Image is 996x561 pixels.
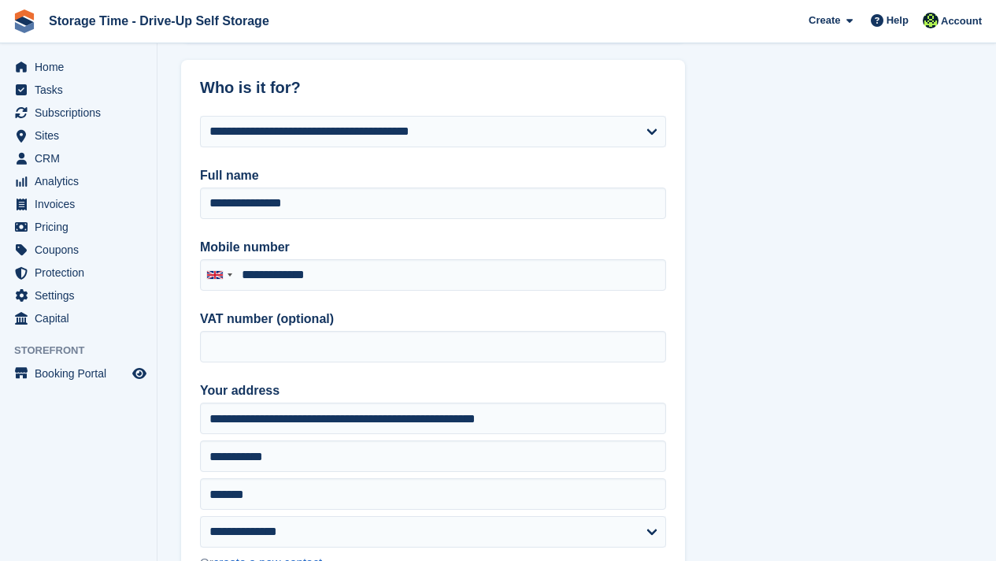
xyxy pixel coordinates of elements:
[8,170,149,192] a: menu
[8,239,149,261] a: menu
[35,193,129,215] span: Invoices
[35,284,129,307] span: Settings
[8,307,149,329] a: menu
[35,307,129,329] span: Capital
[8,124,149,147] a: menu
[35,170,129,192] span: Analytics
[923,13,939,28] img: Laaibah Sarwar
[35,56,129,78] span: Home
[200,381,666,400] label: Your address
[8,362,149,385] a: menu
[35,102,129,124] span: Subscriptions
[887,13,909,28] span: Help
[8,102,149,124] a: menu
[201,260,237,290] div: United Kingdom: +44
[8,262,149,284] a: menu
[200,166,666,185] label: Full name
[8,216,149,238] a: menu
[35,362,129,385] span: Booking Portal
[200,310,666,329] label: VAT number (optional)
[200,238,666,257] label: Mobile number
[14,343,157,359] span: Storefront
[200,79,666,97] h2: Who is it for?
[43,8,276,34] a: Storage Time - Drive-Up Self Storage
[35,216,129,238] span: Pricing
[941,13,982,29] span: Account
[809,13,840,28] span: Create
[13,9,36,33] img: stora-icon-8386f47178a22dfd0bd8f6a31ec36ba5ce8667c1dd55bd0f319d3a0aa187defe.svg
[35,147,129,169] span: CRM
[35,262,129,284] span: Protection
[8,193,149,215] a: menu
[130,364,149,383] a: Preview store
[8,284,149,307] a: menu
[35,79,129,101] span: Tasks
[8,79,149,101] a: menu
[8,56,149,78] a: menu
[35,239,129,261] span: Coupons
[35,124,129,147] span: Sites
[8,147,149,169] a: menu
